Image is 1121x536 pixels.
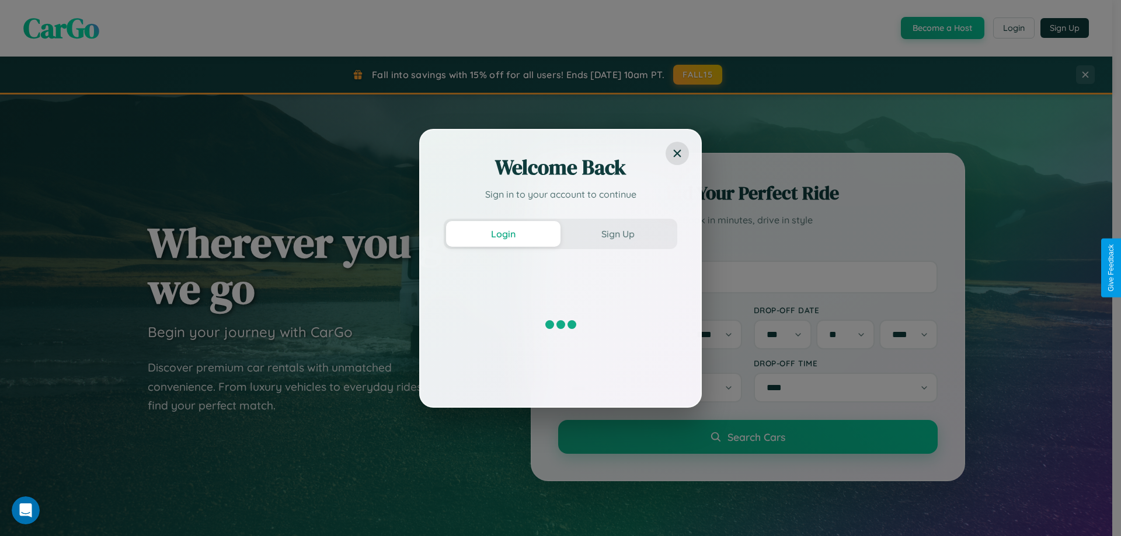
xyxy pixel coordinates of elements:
div: Give Feedback [1107,244,1115,292]
iframe: Intercom live chat [12,496,40,524]
button: Login [446,221,560,247]
button: Sign Up [560,221,675,247]
h2: Welcome Back [444,153,677,181]
p: Sign in to your account to continue [444,187,677,201]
